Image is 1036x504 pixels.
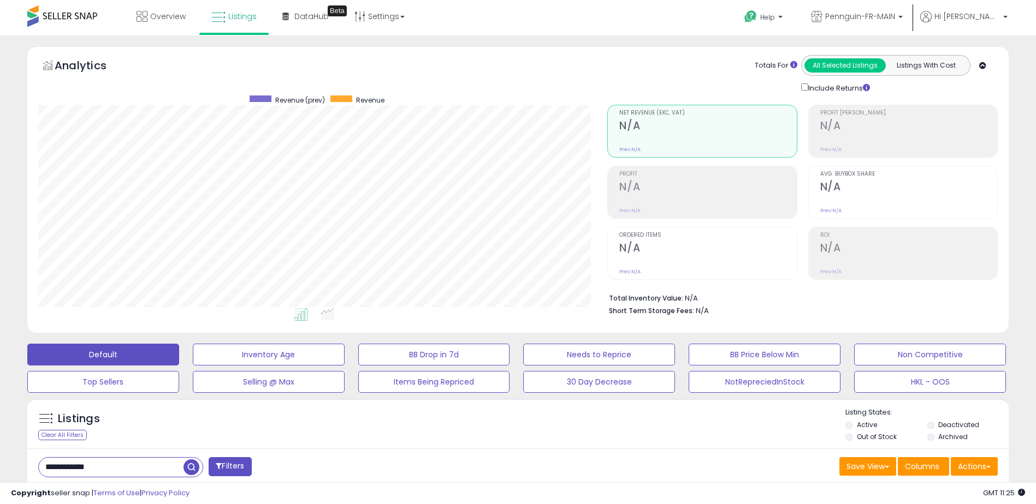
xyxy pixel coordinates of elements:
[619,110,796,116] span: Net Revenue (Exc. VAT)
[619,242,796,256] h2: N/A
[951,457,998,476] button: Actions
[356,95,384,105] span: Revenue
[619,232,796,238] span: Ordered Items
[696,305,709,316] span: N/A
[358,371,510,393] button: Items Being Repriced
[820,268,842,275] small: Prev: N/A
[689,344,840,365] button: BB Price Below Min
[854,344,1006,365] button: Non Competitive
[934,11,1000,22] span: Hi [PERSON_NAME]
[938,420,979,429] label: Deactivated
[141,488,190,498] a: Privacy Policy
[820,110,997,116] span: Profit [PERSON_NAME]
[193,344,345,365] button: Inventory Age
[820,242,997,256] h2: N/A
[820,181,997,195] h2: N/A
[294,11,329,22] span: DataHub
[857,432,897,441] label: Out of Stock
[845,407,1009,418] p: Listing States:
[523,344,675,365] button: Needs to Reprice
[760,13,775,22] span: Help
[736,2,794,35] a: Help
[619,181,796,195] h2: N/A
[619,207,641,214] small: Prev: N/A
[820,207,842,214] small: Prev: N/A
[755,61,797,71] div: Totals For
[193,371,345,393] button: Selling @ Max
[619,119,796,134] h2: N/A
[898,457,949,476] button: Columns
[150,11,186,22] span: Overview
[619,268,641,275] small: Prev: N/A
[619,146,641,153] small: Prev: N/A
[689,371,840,393] button: NotRepreciedInStock
[93,488,140,498] a: Terms of Use
[820,171,997,177] span: Avg. Buybox Share
[820,232,997,238] span: ROI
[523,371,675,393] button: 30 Day Decrease
[854,371,1006,393] button: HKL - OOS
[793,81,883,94] div: Include Returns
[27,344,179,365] button: Default
[804,58,886,73] button: All Selected Listings
[619,171,796,177] span: Profit
[825,11,895,22] span: Pennguin-FR-MAIN
[938,432,968,441] label: Archived
[228,11,257,22] span: Listings
[38,430,87,440] div: Clear All Filters
[209,457,251,476] button: Filters
[609,306,694,315] b: Short Term Storage Fees:
[744,10,757,23] i: Get Help
[55,58,128,76] h5: Analytics
[358,344,510,365] button: BB Drop in 7d
[820,119,997,134] h2: N/A
[983,488,1025,498] span: 2025-10-10 11:25 GMT
[609,291,990,304] li: N/A
[820,146,842,153] small: Prev: N/A
[328,5,347,16] div: Tooltip anchor
[275,95,325,105] span: Revenue (prev)
[11,488,190,499] div: seller snap | |
[11,488,51,498] strong: Copyright
[58,411,100,427] h5: Listings
[905,461,939,472] span: Columns
[839,457,896,476] button: Save View
[609,293,683,303] b: Total Inventory Value:
[920,11,1008,35] a: Hi [PERSON_NAME]
[857,420,877,429] label: Active
[27,371,179,393] button: Top Sellers
[885,58,967,73] button: Listings With Cost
